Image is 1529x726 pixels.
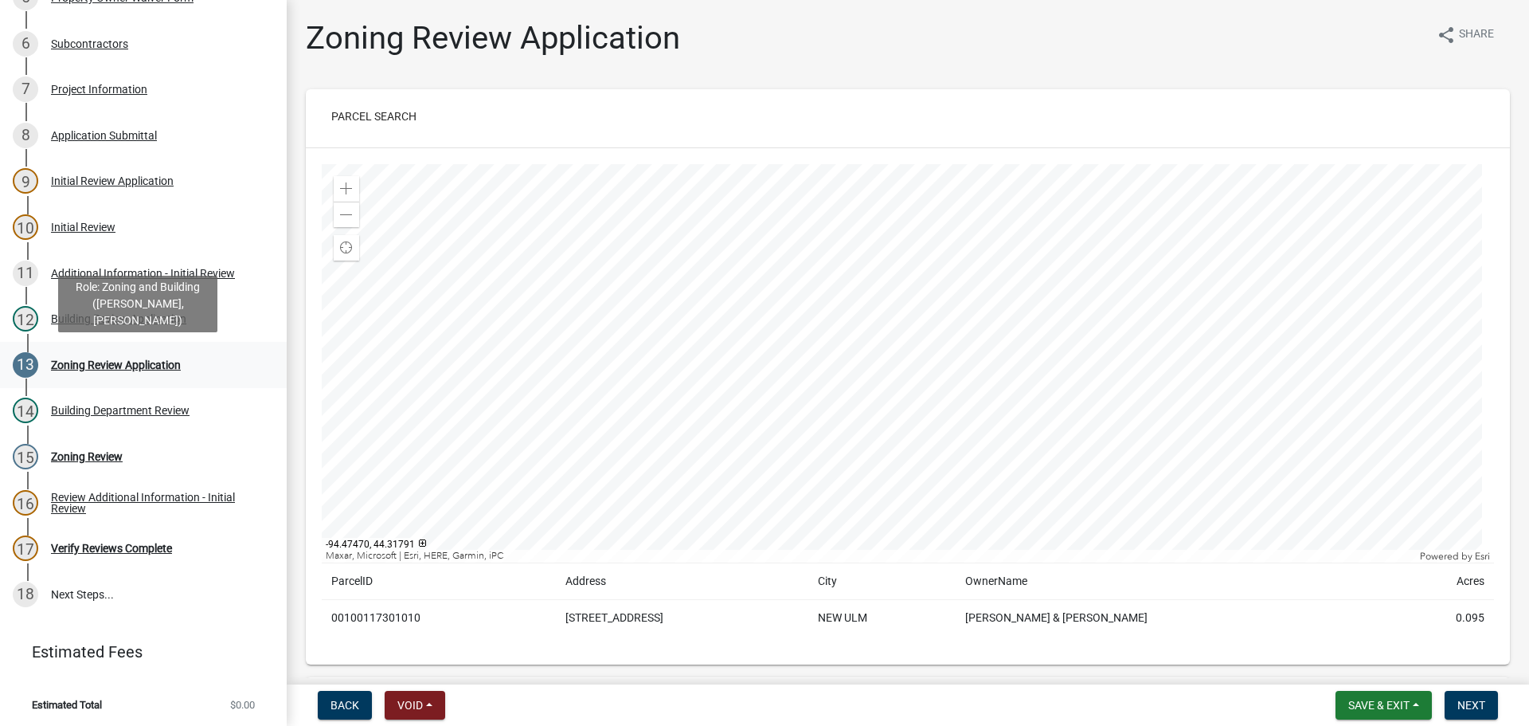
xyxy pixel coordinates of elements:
[808,600,956,637] td: NEW ULM
[319,102,429,131] button: Parcel search
[13,31,38,57] div: 6
[1348,699,1410,712] span: Save & Exit
[322,600,556,637] td: 00100117301010
[51,451,123,462] div: Zoning Review
[330,699,359,712] span: Back
[322,550,1416,563] div: Maxar, Microsoft | Esri, HERE, Garmin, iPC
[385,691,445,720] button: Void
[13,352,38,378] div: 13
[1390,563,1494,600] td: Acres
[1475,551,1490,562] a: Esri
[13,536,38,561] div: 17
[1459,26,1494,45] span: Share
[13,261,38,286] div: 11
[58,276,217,332] div: Role: Zoning and Building ([PERSON_NAME], [PERSON_NAME])
[334,235,359,261] div: Find my location
[1424,19,1507,50] button: shareShare
[13,582,38,607] div: 18
[51,222,115,233] div: Initial Review
[51,38,128,49] div: Subcontractors
[13,214,38,240] div: 10
[956,600,1390,637] td: [PERSON_NAME] & [PERSON_NAME]
[13,168,38,194] div: 9
[1457,699,1485,712] span: Next
[334,176,359,202] div: Zoom in
[13,490,38,516] div: 16
[230,700,255,710] span: $0.00
[13,636,261,668] a: Estimated Fees
[334,202,359,227] div: Zoom out
[808,563,956,600] td: City
[318,691,372,720] button: Back
[306,19,680,57] h1: Zoning Review Application
[1416,550,1494,563] div: Powered by
[13,123,38,148] div: 8
[1445,691,1498,720] button: Next
[322,563,556,600] td: ParcelID
[13,77,38,102] div: 7
[51,492,261,514] div: Review Additional Information - Initial Review
[51,313,186,324] div: Building Review Application
[556,600,808,637] td: [STREET_ADDRESS]
[13,398,38,423] div: 14
[51,543,172,554] div: Verify Reviews Complete
[556,563,808,600] td: Address
[1437,26,1456,45] i: share
[51,175,174,186] div: Initial Review Application
[51,268,235,279] div: Additional Information - Initial Review
[956,563,1390,600] td: OwnerName
[1335,691,1432,720] button: Save & Exit
[51,84,147,95] div: Project Information
[51,359,181,371] div: Zoning Review Application
[1390,600,1494,637] td: 0.095
[51,405,190,416] div: Building Department Review
[51,130,157,141] div: Application Submittal
[397,699,423,712] span: Void
[32,700,102,710] span: Estimated Total
[13,444,38,469] div: 15
[13,306,38,332] div: 12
